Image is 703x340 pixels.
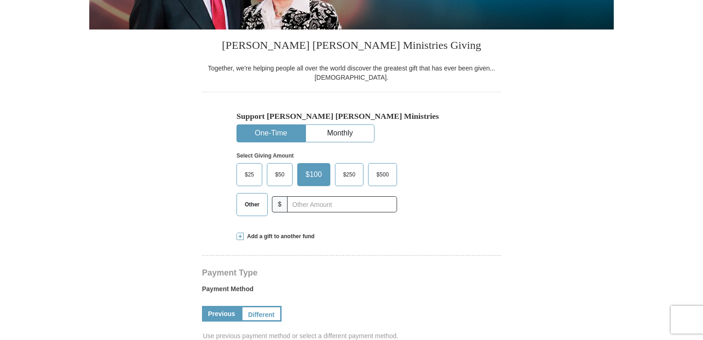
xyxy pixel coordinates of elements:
button: One-Time [237,125,305,142]
label: Payment Method [202,284,501,298]
span: $250 [339,168,360,182]
h4: Payment Type [202,269,501,276]
span: $ [272,196,288,212]
strong: Select Giving Amount [236,152,294,159]
h3: [PERSON_NAME] [PERSON_NAME] Ministries Giving [202,29,501,64]
span: $25 [240,168,259,182]
h5: Support [PERSON_NAME] [PERSON_NAME] Ministries [236,111,467,121]
span: $500 [372,168,393,182]
span: Other [240,198,264,211]
input: Other Amount [287,196,397,212]
button: Monthly [306,125,374,142]
span: $50 [271,168,289,182]
div: Together, we're helping people all over the world discover the greatest gift that has ever been g... [202,64,501,82]
span: Add a gift to another fund [244,233,315,240]
a: Previous [202,306,241,322]
a: Different [241,306,282,322]
span: $100 [301,168,327,182]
